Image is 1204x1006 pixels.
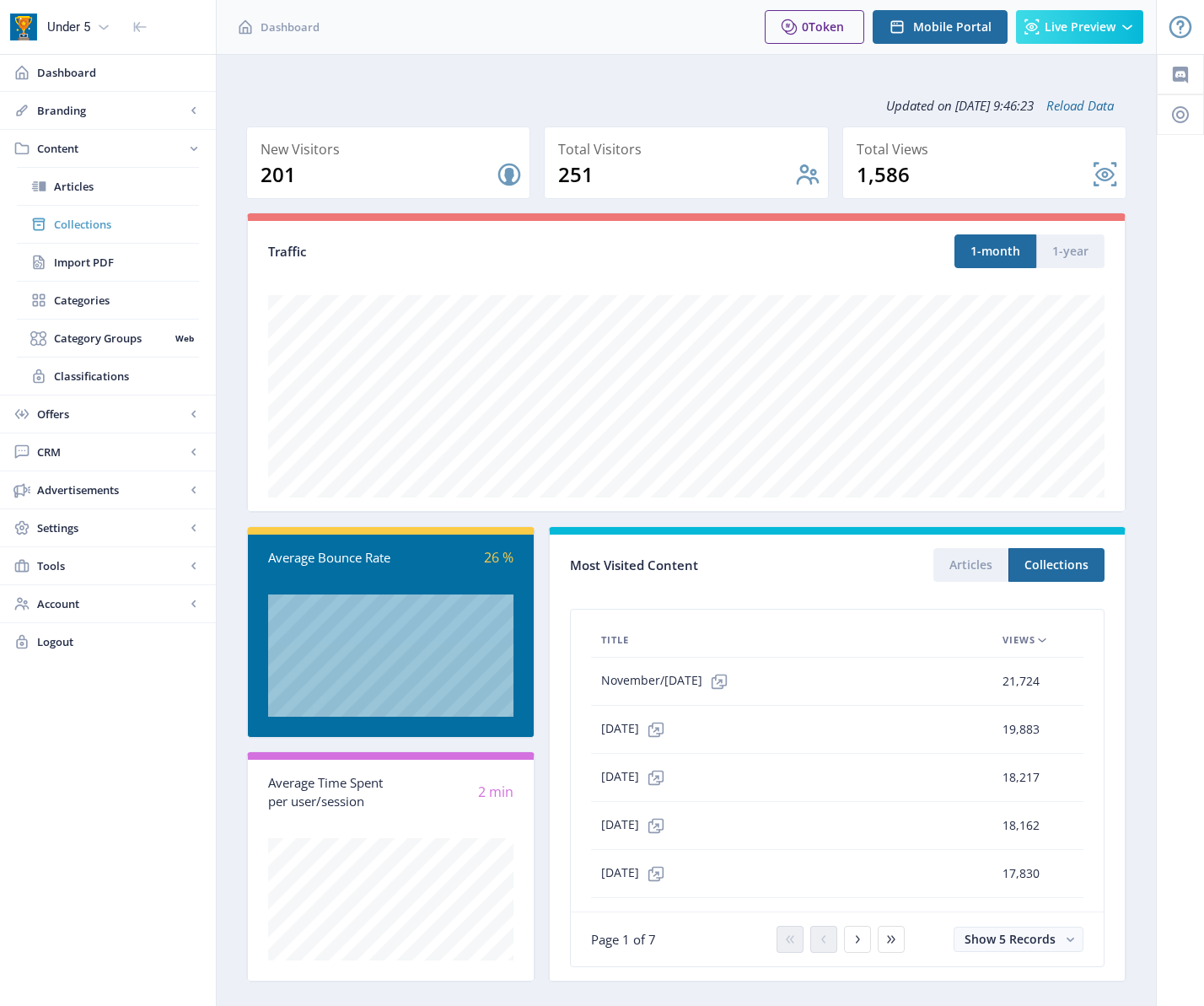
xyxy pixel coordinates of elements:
span: Categories [54,292,199,309]
span: Title [601,630,629,650]
button: Articles [933,548,1008,582]
span: November/[DATE] [601,664,736,698]
nb-badge: Web [169,330,199,347]
span: [DATE] [601,809,673,842]
div: New Visitors [261,137,523,161]
div: Most Visited Content [570,552,837,578]
div: Traffic [268,242,686,261]
div: 251 [558,161,793,188]
span: 21,724 [1002,671,1040,691]
span: 19,883 [1002,719,1040,740]
span: Import PDF [54,254,199,271]
div: Average Time Spent per user/session [268,773,391,811]
div: Average Bounce Rate [268,548,391,568]
span: Category Groups [54,330,169,347]
span: Dashboard [261,19,320,35]
span: [DATE] [601,857,673,890]
div: 201 [261,161,496,188]
span: Tools [37,557,185,574]
div: Total Views [857,137,1119,161]
span: [DATE] [601,713,673,746]
button: 1-month [954,234,1036,268]
span: Views [1002,630,1035,650]
span: Settings [37,519,185,536]
span: Live Preview [1045,20,1115,34]
span: Show 5 Records [965,931,1056,947]
a: Import PDF [17,244,199,281]
span: 17,830 [1002,863,1040,884]
span: Collections [54,216,199,233]
div: 1,586 [857,161,1092,188]
a: Reload Data [1034,97,1114,114]
span: Offers [37,406,185,422]
span: Logout [37,633,202,650]
a: Articles [17,168,199,205]
img: app-icon.png [10,13,37,40]
a: Classifications [17,358,199,395]
span: 18,217 [1002,767,1040,788]
a: Categories [17,282,199,319]
span: 26 % [484,548,513,567]
div: 2 min [391,783,514,802]
span: Account [37,595,185,612]
span: Page 1 of 7 [591,931,656,948]
div: Total Visitors [558,137,820,161]
a: Collections [17,206,199,243]
span: 18,162 [1002,815,1040,836]
button: Mobile Portal [873,10,1008,44]
span: Mobile Portal [913,20,992,34]
a: Category GroupsWeb [17,320,199,357]
button: 1-year [1036,234,1105,268]
div: Updated on [DATE] 9:46:23 [246,84,1126,126]
span: CRM [37,444,185,460]
button: Collections [1008,548,1105,582]
span: Token [809,19,844,35]
button: Show 5 Records [954,927,1083,952]
button: Live Preview [1016,10,1143,44]
span: Content [37,140,185,157]
span: Classifications [54,368,199,385]
span: Advertisements [37,481,185,498]
span: [DATE] [601,761,673,794]
button: 0Token [765,10,864,44]
span: Articles [54,178,199,195]
span: Dashboard [37,64,202,81]
div: Under 5 [47,8,90,46]
span: Branding [37,102,185,119]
